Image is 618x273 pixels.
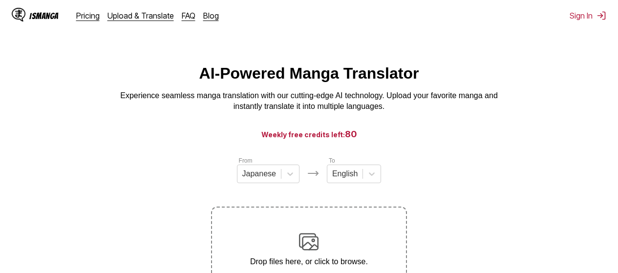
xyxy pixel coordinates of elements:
a: IsManga LogoIsManga [12,8,76,23]
a: Blog [203,11,219,21]
span: 80 [345,129,357,139]
button: Sign In [570,11,606,21]
label: From [239,157,253,164]
a: Pricing [76,11,100,21]
img: IsManga Logo [12,8,25,21]
h1: AI-Powered Manga Translator [199,64,419,83]
img: Languages icon [307,168,319,179]
label: To [329,157,335,164]
div: IsManga [29,11,59,21]
p: Drop files here, or click to browse. [214,257,404,266]
a: FAQ [182,11,195,21]
img: Sign out [597,11,606,21]
p: Experience seamless manga translation with our cutting-edge AI technology. Upload your favorite m... [114,90,505,112]
h3: Weekly free credits left: [23,128,595,140]
a: Upload & Translate [107,11,174,21]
